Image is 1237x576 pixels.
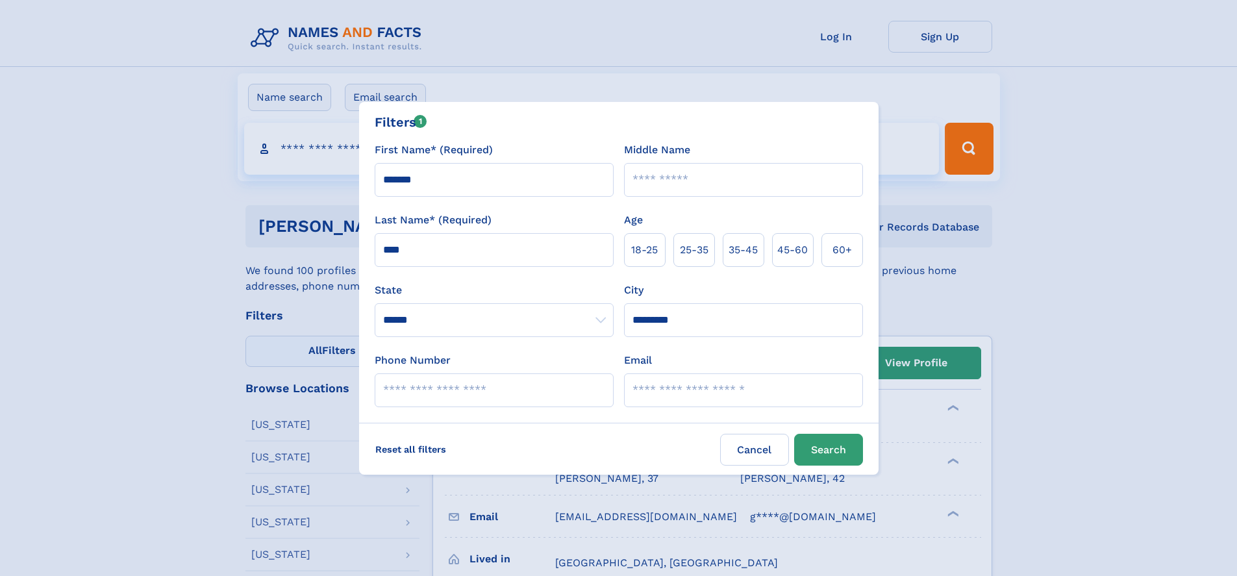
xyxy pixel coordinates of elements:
label: Phone Number [375,353,451,368]
label: State [375,282,614,298]
label: City [624,282,643,298]
span: 18‑25 [631,242,658,258]
span: 60+ [832,242,852,258]
label: Reset all filters [367,434,455,465]
label: Age [624,212,643,228]
label: Middle Name [624,142,690,158]
span: 35‑45 [729,242,758,258]
label: Cancel [720,434,789,466]
button: Search [794,434,863,466]
span: 45‑60 [777,242,808,258]
label: First Name* (Required) [375,142,493,158]
label: Last Name* (Required) [375,212,492,228]
span: 25‑35 [680,242,708,258]
label: Email [624,353,652,368]
div: Filters [375,112,427,132]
